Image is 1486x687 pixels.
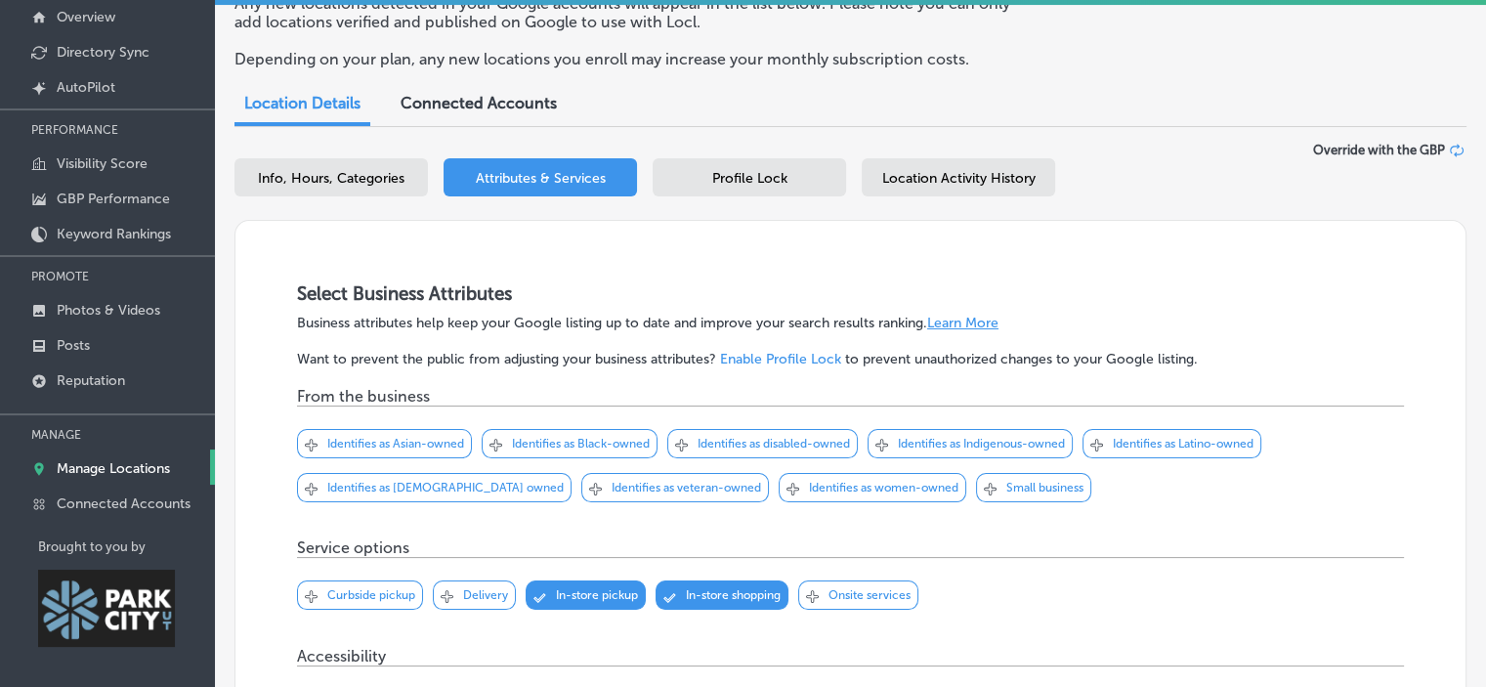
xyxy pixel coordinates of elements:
[57,9,115,25] p: Overview
[327,588,415,602] p: Curbside pickup
[712,170,787,187] span: Profile Lock
[297,647,386,666] p: Accessibility
[57,191,170,207] p: GBP Performance
[38,570,175,647] img: Park City
[57,495,191,512] p: Connected Accounts
[57,372,125,389] p: Reputation
[57,337,90,354] p: Posts
[244,94,361,112] span: Location Details
[720,351,841,367] a: Enable Profile Lock
[297,538,409,557] p: Service options
[898,437,1065,451] p: Identifies as Indigenous-owned
[698,437,850,451] p: Identifies as disabled-owned
[1313,143,1445,157] span: Override with the GBP
[476,170,606,187] span: Attributes & Services
[57,302,160,319] p: Photos & Videos
[556,588,638,602] p: In-store pickup
[1113,437,1253,451] p: Identifies as Latino-owned
[809,481,958,494] p: Identifies as women-owned
[57,155,148,172] p: Visibility Score
[297,282,1404,305] h3: Select Business Attributes
[463,588,508,602] p: Delivery
[612,481,761,494] p: Identifies as veteran-owned
[927,315,998,331] a: Learn More
[38,539,215,554] p: Brought to you by
[297,351,1404,367] p: Want to prevent the public from adjusting your business attributes? to prevent unauthorized chang...
[327,481,564,494] p: Identifies as [DEMOGRAPHIC_DATA] owned
[882,170,1036,187] span: Location Activity History
[57,226,171,242] p: Keyword Rankings
[297,315,1404,331] p: Business attributes help keep your Google listing up to date and improve your search results rank...
[1006,481,1083,494] p: Small business
[512,437,650,451] p: Identifies as Black-owned
[258,170,404,187] span: Info, Hours, Categories
[686,588,781,602] p: In-store shopping
[297,387,430,406] p: From the business
[234,50,1036,68] p: Depending on your plan, any new locations you enroll may increase your monthly subscription costs.
[57,44,149,61] p: Directory Sync
[57,79,115,96] p: AutoPilot
[828,588,911,602] p: Onsite services
[57,460,170,477] p: Manage Locations
[327,437,464,451] p: Identifies as Asian-owned
[401,94,557,112] span: Connected Accounts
